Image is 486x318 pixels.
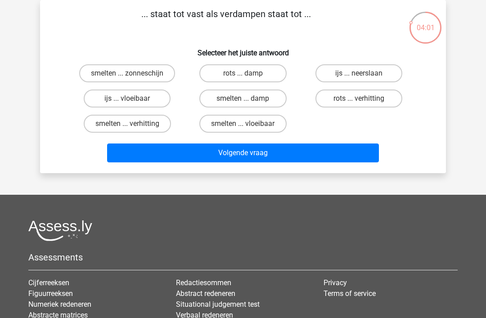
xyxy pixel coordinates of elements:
[28,289,73,298] a: Figuurreeksen
[176,300,260,309] a: Situational judgement test
[176,278,231,287] a: Redactiesommen
[84,115,171,133] label: smelten ... verhitting
[324,289,376,298] a: Terms of service
[199,64,286,82] label: rots ... damp
[54,41,432,57] h6: Selecteer het juiste antwoord
[54,7,398,34] p: ... staat tot vast als verdampen staat tot ...
[315,90,402,107] label: rots ... verhitting
[315,64,402,82] label: ijs ... neerslaan
[199,90,286,107] label: smelten ... damp
[28,252,458,263] h5: Assessments
[324,278,347,287] a: Privacy
[79,64,175,82] label: smelten ... zonneschijn
[84,90,171,107] label: ijs ... vloeibaar
[28,278,69,287] a: Cijferreeksen
[28,300,91,309] a: Numeriek redeneren
[176,289,235,298] a: Abstract redeneren
[107,143,379,162] button: Volgende vraag
[199,115,286,133] label: smelten ... vloeibaar
[409,11,442,33] div: 04:01
[28,220,92,241] img: Assessly logo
